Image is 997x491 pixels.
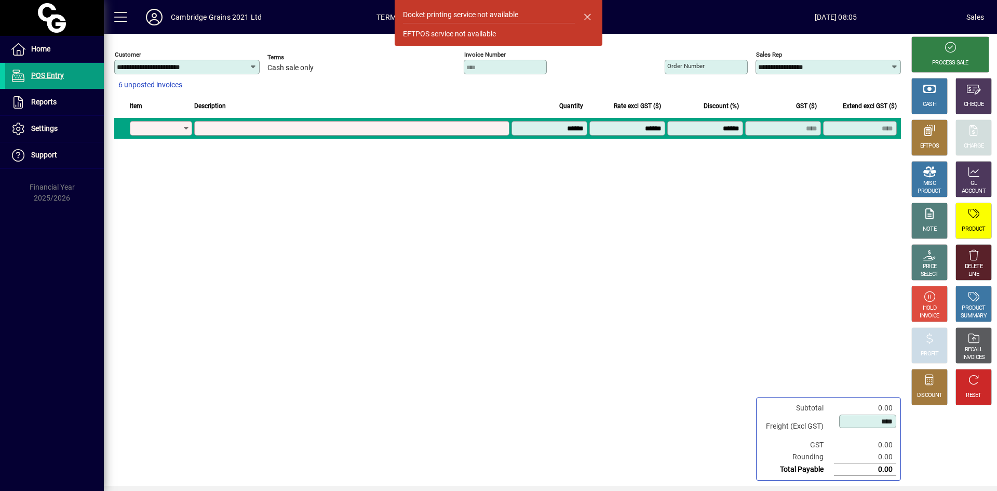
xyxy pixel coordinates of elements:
div: PROCESS SALE [932,59,968,67]
div: PRODUCT [918,188,941,195]
div: ACCOUNT [962,188,986,195]
span: Description [194,100,226,112]
span: GST ($) [796,100,817,112]
div: RESET [966,392,981,400]
td: 0.00 [834,451,896,463]
div: EFTPOS service not available [403,29,496,39]
a: Settings [5,116,104,142]
div: MISC [923,180,936,188]
div: HOLD [923,304,936,312]
span: Terms [267,54,330,61]
div: PRODUCT [962,304,985,312]
div: CHARGE [964,142,984,150]
button: Profile [138,8,171,26]
div: NOTE [923,225,936,233]
div: RECALL [965,346,983,354]
div: INVOICE [920,312,939,320]
span: TERMINAL2 [376,9,417,25]
td: 0.00 [834,402,896,414]
mat-label: Invoice number [464,51,506,58]
div: Cambridge Grains 2021 Ltd [171,9,262,25]
span: Quantity [559,100,583,112]
span: Support [31,151,57,159]
div: INVOICES [962,354,985,362]
td: Subtotal [761,402,834,414]
mat-label: Order number [667,62,705,70]
mat-label: Sales rep [756,51,782,58]
td: GST [761,439,834,451]
div: DELETE [965,263,982,271]
td: 0.00 [834,463,896,476]
div: PROFIT [921,350,938,358]
span: 6 unposted invoices [118,79,182,90]
span: Reports [31,98,57,106]
div: PRICE [923,263,937,271]
span: Item [130,100,142,112]
td: 0.00 [834,439,896,451]
div: SELECT [921,271,939,278]
div: CASH [923,101,936,109]
span: POS Entry [31,71,64,79]
span: Extend excl GST ($) [843,100,897,112]
div: EFTPOS [920,142,939,150]
td: Total Payable [761,463,834,476]
td: Freight (Excl GST) [761,414,834,439]
span: Settings [31,124,58,132]
span: Cash sale only [267,64,314,72]
a: Reports [5,89,104,115]
span: Discount (%) [704,100,739,112]
span: Rate excl GST ($) [614,100,661,112]
div: PRODUCT [962,225,985,233]
a: Support [5,142,104,168]
div: DISCOUNT [917,392,942,400]
span: Home [31,45,50,53]
div: CHEQUE [964,101,983,109]
button: 6 unposted invoices [114,76,186,95]
span: [DATE] 08:05 [705,9,966,25]
div: Sales [966,9,984,25]
div: GL [971,180,977,188]
td: Rounding [761,451,834,463]
div: LINE [968,271,979,278]
div: SUMMARY [961,312,987,320]
mat-label: Customer [115,51,141,58]
a: Home [5,36,104,62]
